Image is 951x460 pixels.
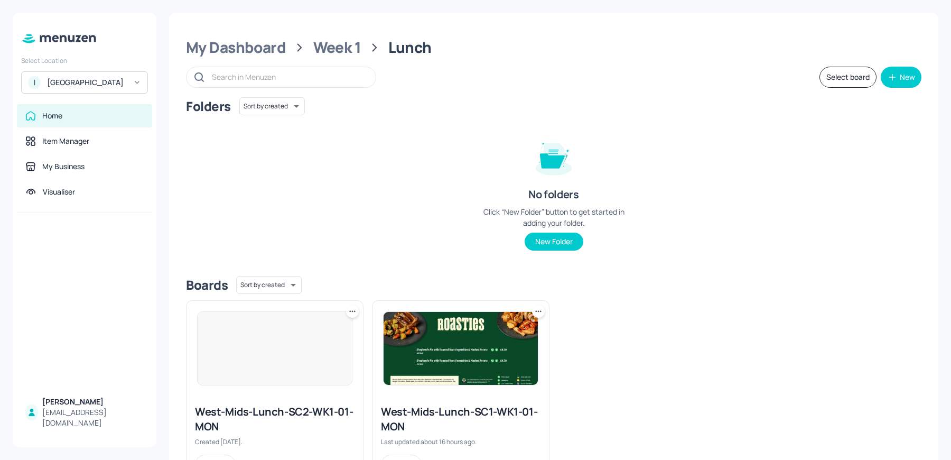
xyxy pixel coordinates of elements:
div: Week 1 [313,38,361,57]
div: Sort by created [236,274,302,296]
div: Folders [186,98,231,115]
img: 2025-09-09-1757434527212d3qr77dgbun.jpeg [384,312,538,385]
div: [EMAIL_ADDRESS][DOMAIN_NAME] [42,407,144,428]
div: My Dashboard [186,38,286,57]
div: Home [42,111,62,121]
div: New [900,73,915,81]
div: Boards [186,277,228,293]
div: [GEOGRAPHIC_DATA] [47,77,127,88]
button: New [881,67,921,88]
div: Visualiser [43,187,75,197]
div: No folders [528,187,579,202]
div: My Business [42,161,85,172]
div: I [28,76,41,89]
div: [PERSON_NAME] [42,397,144,407]
div: Click “New Folder” button to get started in adding your folder. [474,206,633,228]
div: Lunch [388,38,432,57]
div: Sort by created [239,96,305,117]
img: folder-empty [527,130,580,183]
button: Select board [819,67,877,88]
div: Select Location [21,56,148,65]
div: West-Mids-Lunch-SC2-WK1-01-MON [195,404,355,434]
button: New Folder [525,233,583,251]
div: West-Mids-Lunch-SC1-WK1-01-MON [381,404,540,434]
div: Created [DATE]. [195,437,355,446]
input: Search in Menuzen [212,69,365,85]
div: Last updated about 16 hours ago. [381,437,540,446]
div: Item Manager [42,136,89,146]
